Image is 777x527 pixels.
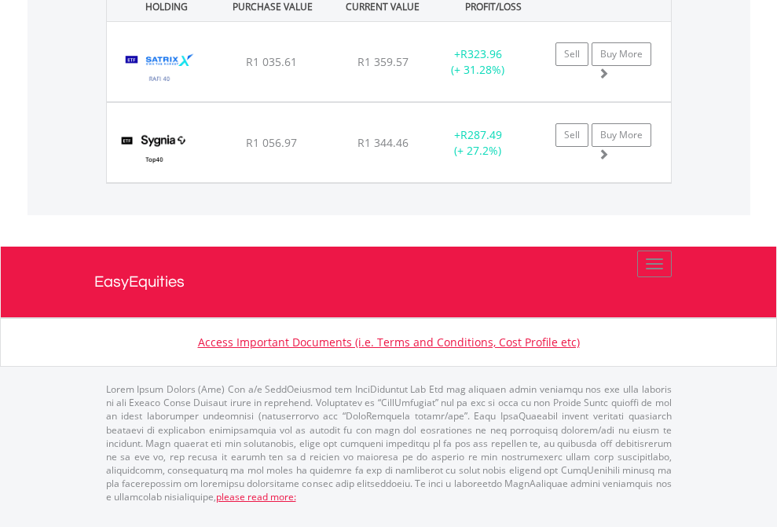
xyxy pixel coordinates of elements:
div: + (+ 27.2%) [429,127,527,159]
span: R1 359.57 [357,54,409,69]
img: TFSA.SYGT40.png [115,123,194,178]
a: Sell [555,42,588,66]
img: TFSA.STXRAF.png [115,42,205,97]
a: Sell [555,123,588,147]
span: R287.49 [460,127,502,142]
span: R323.96 [460,46,502,61]
span: R1 344.46 [357,135,409,150]
span: R1 035.61 [246,54,297,69]
a: Access Important Documents (i.e. Terms and Conditions, Cost Profile etc) [198,335,580,350]
span: R1 056.97 [246,135,297,150]
a: Buy More [592,123,651,147]
a: please read more: [216,490,296,503]
a: EasyEquities [94,247,684,317]
p: Lorem Ipsum Dolors (Ame) Con a/e SeddOeiusmod tem InciDiduntut Lab Etd mag aliquaen admin veniamq... [106,382,672,503]
a: Buy More [592,42,651,66]
div: + (+ 31.28%) [429,46,527,78]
